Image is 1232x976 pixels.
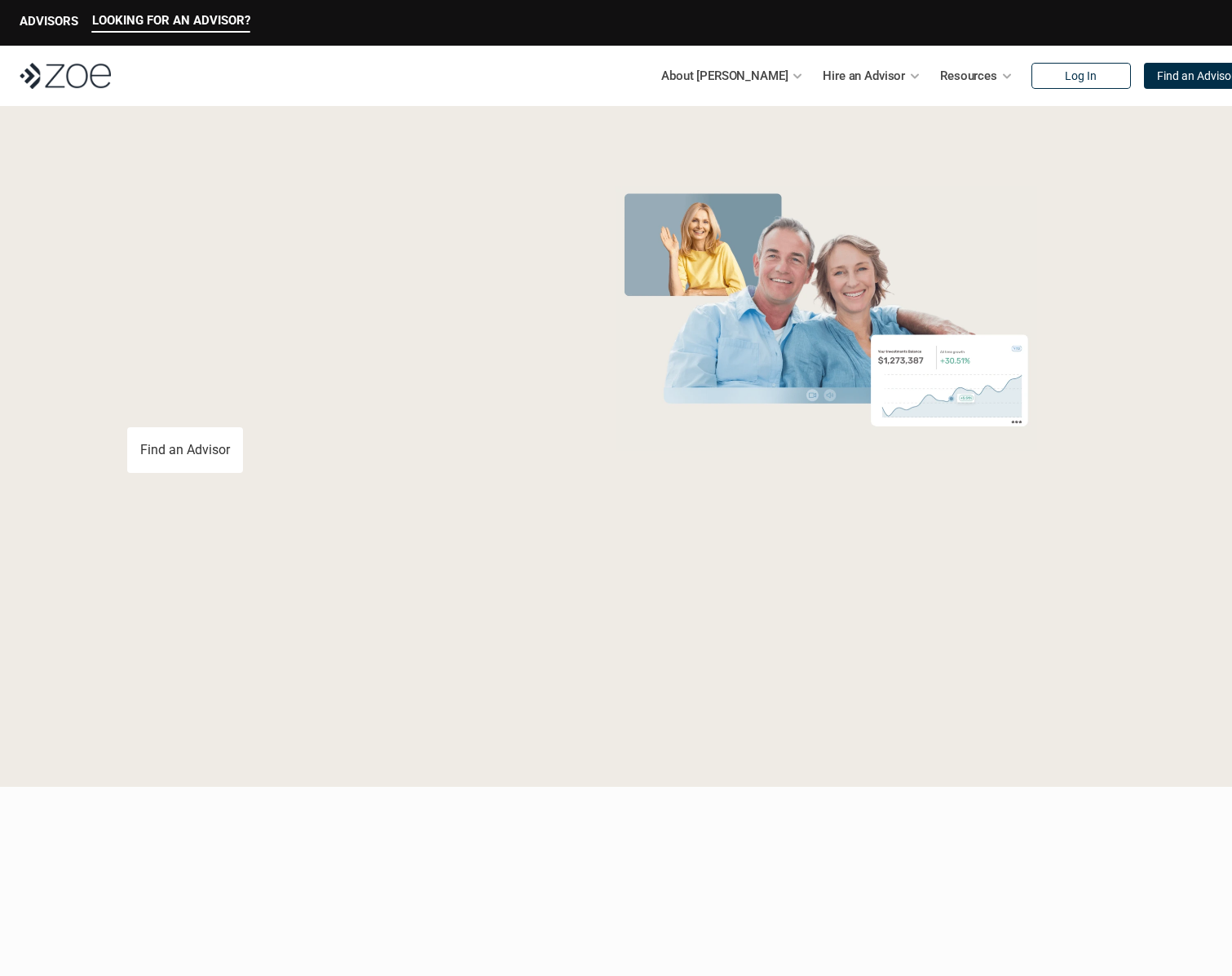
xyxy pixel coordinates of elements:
[92,13,250,28] p: LOOKING FOR AN ADVISOR?
[127,369,548,408] p: You deserve an advisor you can trust. [PERSON_NAME], hire, and invest with vetted, fiduciary, fin...
[140,442,230,457] p: Find an Advisor
[127,427,243,473] a: Find an Advisor
[600,461,1053,470] em: The information in the visuals above is for illustrative purposes only and does not represent an ...
[940,64,997,88] p: Resources
[1065,69,1097,83] p: Log In
[127,235,457,352] span: with a Financial Advisor
[39,640,1193,709] p: Loremipsum: *DolOrsi Ametconsecte adi Eli Seddoeius tem inc utlaboreet. Dol 5805 MagNaal Enimadmi...
[661,64,788,88] p: About [PERSON_NAME]
[127,180,490,243] span: Grow Your Wealth
[823,64,905,88] p: Hire an Advisor
[1031,63,1131,89] a: Log In
[20,14,78,29] p: ADVISORS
